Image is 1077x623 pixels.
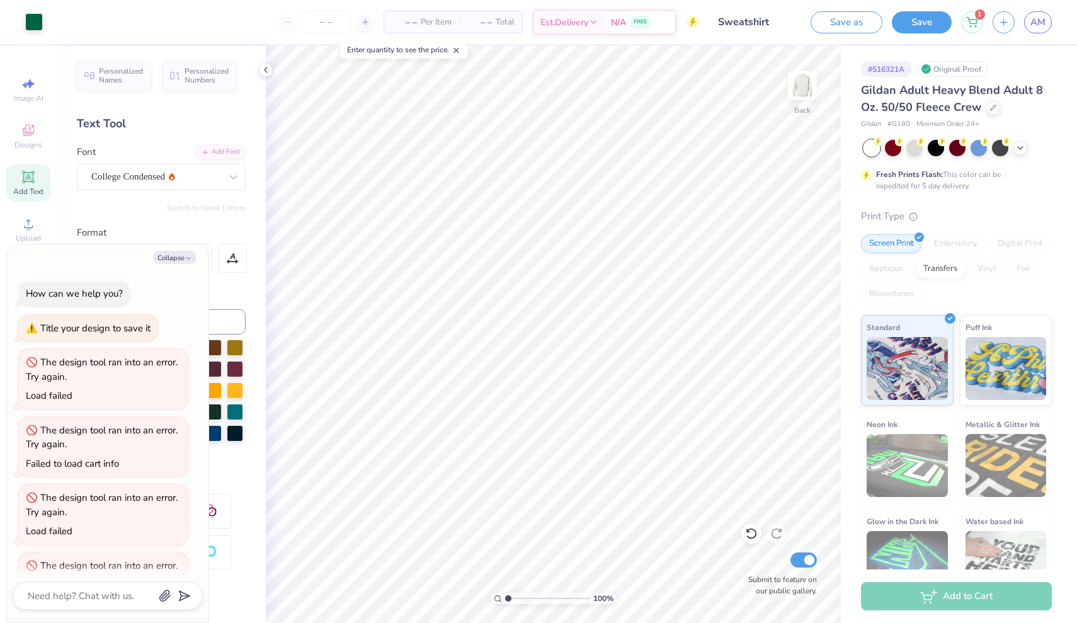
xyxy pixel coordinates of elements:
[77,226,247,240] div: Format
[867,434,948,497] img: Neon Ink
[26,491,178,518] div: The design tool ran into an error. Try again.
[861,260,911,278] div: Applique
[26,389,72,402] div: Load failed
[26,457,119,470] div: Failed to load cart info
[77,115,246,132] div: Text Tool
[26,559,178,586] div: The design tool ran into an error. Try again.
[794,105,811,116] div: Back
[593,593,613,604] span: 100 %
[540,16,588,29] span: Est. Delivery
[966,531,1047,594] img: Water based Ink
[99,67,144,84] span: Personalized Names
[167,203,246,213] button: Switch to Greek Letters
[1024,11,1052,33] a: AM
[861,285,922,304] div: Rhinestones
[196,145,246,159] div: Add Font
[26,356,178,383] div: The design tool ran into an error. Try again.
[302,11,351,33] input: – –
[611,16,626,29] span: N/A
[154,251,196,264] button: Collapse
[811,11,882,33] button: Save as
[26,424,178,451] div: The design tool ran into an error. Try again.
[867,515,938,528] span: Glow in the Dark Ink
[340,41,468,59] div: Enter quantity to see the price.
[392,16,417,29] span: – –
[467,16,492,29] span: – –
[966,434,1047,497] img: Metallic & Glitter Ink
[861,119,881,130] span: Gildan
[861,234,922,253] div: Screen Print
[966,321,992,334] span: Puff Ink
[892,11,952,33] button: Save
[709,9,801,35] input: Untitled Design
[867,418,897,431] span: Neon Ink
[966,418,1040,431] span: Metallic & Glitter Ink
[741,574,817,597] label: Submit to feature on our public gallery.
[77,145,96,159] label: Font
[975,9,985,20] span: 1
[876,169,943,180] strong: Fresh Prints Flash:
[185,67,229,84] span: Personalized Numbers
[969,260,1005,278] div: Vinyl
[14,93,43,103] span: Image AI
[1030,15,1046,30] span: AM
[421,16,452,29] span: Per Item
[861,209,1052,224] div: Print Type
[867,531,948,594] img: Glow in the Dark Ink
[876,169,1031,191] div: This color can be expedited for 5 day delivery.
[1008,260,1038,278] div: Foil
[966,515,1023,528] span: Water based Ink
[26,287,123,300] div: How can we help you?
[861,61,911,77] div: # 516321A
[867,321,900,334] span: Standard
[13,186,43,197] span: Add Text
[915,260,966,278] div: Transfers
[989,234,1051,253] div: Digital Print
[16,233,41,243] span: Upload
[861,83,1043,115] span: Gildan Adult Heavy Blend Adult 8 Oz. 50/50 Fleece Crew
[790,73,815,98] img: Back
[926,234,986,253] div: Embroidery
[918,61,988,77] div: Original Proof
[26,525,72,537] div: Load failed
[40,322,151,334] div: Title your design to save it
[867,337,948,400] img: Standard
[887,119,910,130] span: # G180
[496,16,515,29] span: Total
[916,119,979,130] span: Minimum Order: 24 +
[14,140,42,150] span: Designs
[634,18,647,26] span: FREE
[966,337,1047,400] img: Puff Ink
